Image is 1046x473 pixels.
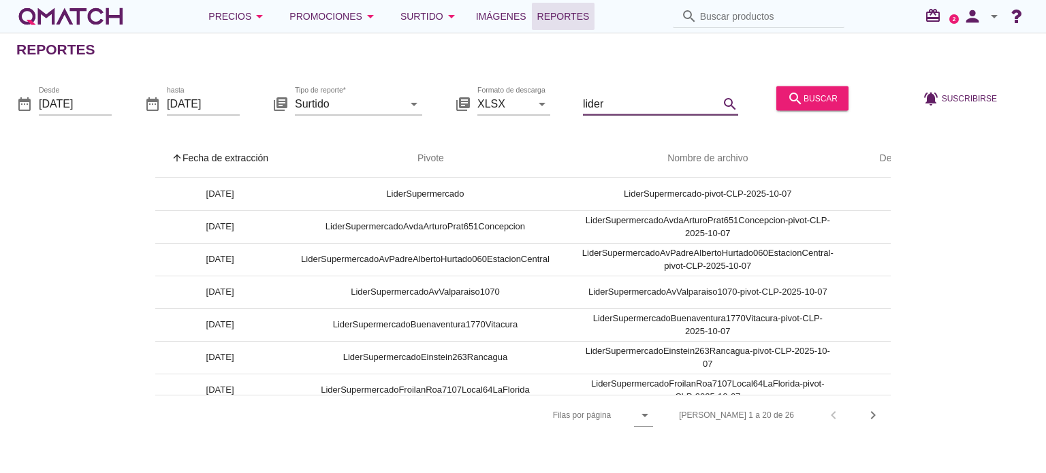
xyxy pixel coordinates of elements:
[912,86,1008,110] button: Suscribirse
[477,93,531,114] input: Formato de descarga
[390,3,471,30] button: Surtido
[949,14,959,24] a: 2
[566,341,850,374] td: LiderSupermercadoEinstein263Rancagua-pivot-CLP-2025-10-07
[722,95,738,112] i: search
[285,178,566,210] td: LiderSupermercado
[787,90,804,106] i: search
[566,308,850,341] td: LiderSupermercadoBuenaventura1770Vitacura-pivot-CLP-2025-10-07
[566,178,850,210] td: LiderSupermercado-pivot-CLP-2025-10-07
[566,210,850,243] td: LiderSupermercadoAvdaArturoPrat651Concepcion-pivot-CLP-2025-10-07
[16,3,125,30] a: white-qmatch-logo
[953,16,956,22] text: 2
[155,178,285,210] td: [DATE]
[443,8,460,25] i: arrow_drop_down
[295,93,403,114] input: Tipo de reporte*
[679,409,794,421] div: [PERSON_NAME] 1 a 20 de 26
[362,8,379,25] i: arrow_drop_down
[700,5,836,27] input: Buscar productos
[289,8,379,25] div: Promociones
[16,39,95,61] h2: Reportes
[537,8,590,25] span: Reportes
[155,243,285,276] td: [DATE]
[272,95,289,112] i: library_books
[861,403,885,427] button: Next page
[155,210,285,243] td: [DATE]
[583,93,719,114] input: Filtrar por texto
[787,90,838,106] div: buscar
[986,8,1002,25] i: arrow_drop_down
[534,95,550,112] i: arrow_drop_down
[167,93,240,114] input: hasta
[251,8,268,25] i: arrow_drop_down
[155,374,285,406] td: [DATE]
[406,95,422,112] i: arrow_drop_down
[285,243,566,276] td: LiderSupermercadoAvPadreAlbertoHurtado060EstacionCentral
[776,86,849,110] button: buscar
[39,93,112,114] input: Desde
[959,7,986,26] i: person
[208,8,268,25] div: Precios
[923,90,942,106] i: notifications_active
[285,276,566,308] td: LiderSupermercadoAvValparaiso1070
[566,374,850,406] td: LiderSupermercadoFroilanRoa7107Local64LaFlorida-pivot-CLP-2025-10-07
[285,210,566,243] td: LiderSupermercadoAvdaArturoPrat651Concepcion
[925,7,947,24] i: redeem
[16,95,33,112] i: date_range
[637,407,653,423] i: arrow_drop_down
[455,95,471,112] i: library_books
[417,395,653,435] div: Filas por página
[155,308,285,341] td: [DATE]
[850,140,953,178] th: Descargar: Not sorted.
[197,3,279,30] button: Precios
[400,8,460,25] div: Surtido
[279,3,390,30] button: Promociones
[285,308,566,341] td: LiderSupermercadoBuenaventura1770Vitacura
[566,140,850,178] th: Nombre de archivo: Not sorted.
[681,8,697,25] i: search
[144,95,161,112] i: date_range
[476,8,526,25] span: Imágenes
[155,341,285,374] td: [DATE]
[155,140,285,178] th: Fecha de extracción: Sorted ascending. Activate to sort descending.
[566,276,850,308] td: LiderSupermercadoAvValparaiso1070-pivot-CLP-2025-10-07
[865,407,881,423] i: chevron_right
[471,3,532,30] a: Imágenes
[155,276,285,308] td: [DATE]
[285,374,566,406] td: LiderSupermercadoFroilanRoa7107Local64LaFlorida
[532,3,595,30] a: Reportes
[566,243,850,276] td: LiderSupermercadoAvPadreAlbertoHurtado060EstacionCentral-pivot-CLP-2025-10-07
[285,140,566,178] th: Pivote: Not sorted. Activate to sort ascending.
[172,152,183,163] i: arrow_upward
[285,341,566,374] td: LiderSupermercadoEinstein263Rancagua
[942,92,997,104] span: Suscribirse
